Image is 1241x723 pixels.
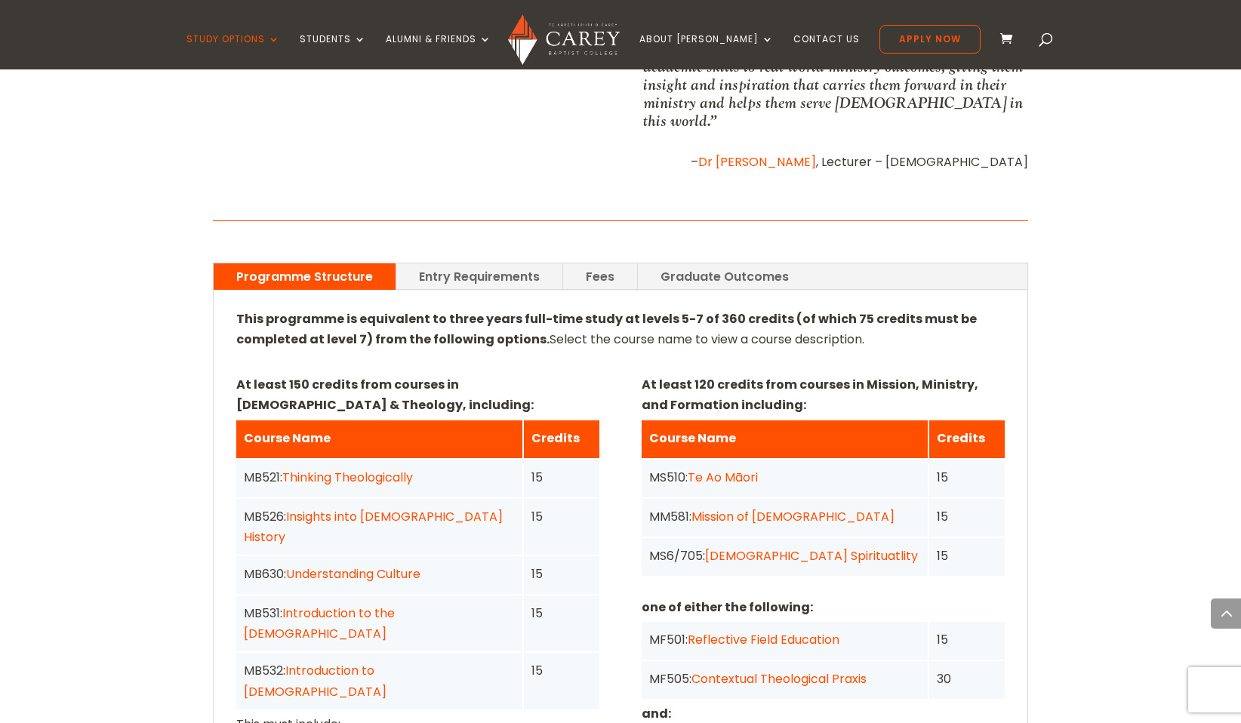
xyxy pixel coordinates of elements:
div: 15 [531,467,592,488]
p: – , Lecturer – [DEMOGRAPHIC_DATA] [643,152,1028,172]
div: 15 [531,603,592,623]
div: 15 [937,629,997,650]
a: Insights into [DEMOGRAPHIC_DATA] History [244,508,503,546]
div: 15 [531,506,592,527]
a: Introduction to [DEMOGRAPHIC_DATA] [244,662,386,700]
div: 15 [937,467,997,488]
a: Programme Structure [214,263,396,290]
div: Course Name [649,428,920,448]
div: MB531: [244,603,515,644]
div: 15 [531,660,592,681]
div: 15 [937,546,997,566]
strong: This programme is equivalent to three years full-time study at levels 5-7 of 360 credits (of whic... [236,310,977,348]
p: one of either the following: [642,597,1005,617]
a: Reflective Field Education [688,631,839,648]
div: 30 [937,669,997,689]
div: MF501: [649,629,920,650]
a: Dr [PERSON_NAME] [698,153,816,171]
div: MF505: [649,669,920,689]
div: 15 [531,564,592,584]
a: Fees [563,263,637,290]
div: Credits [937,428,997,448]
a: Entry Requirements [396,263,562,290]
a: Thinking Theologically [282,469,413,486]
a: Contact Us [793,34,860,69]
a: Understanding Culture [286,565,420,583]
div: 15 [937,506,997,527]
a: Te Ao Māori [688,469,758,486]
a: Contextual Theological Praxis [691,670,867,688]
a: Students [300,34,366,69]
div: MS6/705: [649,546,920,566]
a: [DEMOGRAPHIC_DATA] Spirituatlity [705,547,918,565]
div: MS510: [649,467,920,488]
a: About [PERSON_NAME] [639,34,774,69]
div: MB526: [244,506,515,547]
a: Introduction to the [DEMOGRAPHIC_DATA] [244,605,395,642]
a: Mission of [DEMOGRAPHIC_DATA] [691,508,895,525]
p: “I just want to tell you how amazing it is for me as, as a lecturer to see our students go throug... [643,3,1028,130]
p: At least 150 credits from courses in [DEMOGRAPHIC_DATA] & Theology, including: [236,374,599,415]
div: MB630: [244,564,515,584]
div: Course Name [244,428,515,448]
div: Credits [531,428,592,448]
div: MB532: [244,660,515,701]
span: Select the course name to view a course description. [236,310,977,348]
div: MB521: [244,467,515,488]
p: At least 120 credits from courses in Mission, Ministry, and Formation including: [642,374,1005,415]
img: Carey Baptist College [508,14,619,65]
div: MM581: [649,506,920,527]
a: Graduate Outcomes [638,263,811,290]
a: Study Options [186,34,280,69]
a: Apply Now [879,25,981,54]
a: Alumni & Friends [386,34,491,69]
